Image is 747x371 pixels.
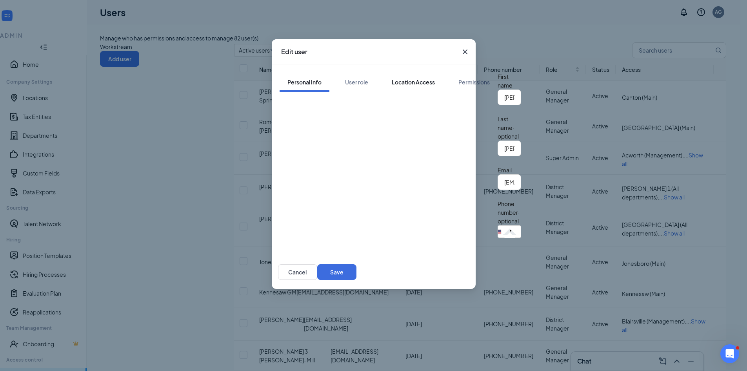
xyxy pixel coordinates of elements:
button: Cancel [278,264,317,280]
span: First name [498,73,513,89]
span: Last name [498,115,513,131]
span: Phone number [498,200,518,216]
div: United States: +1 [498,226,516,238]
span: Email [498,166,512,174]
svg: Cross [460,47,470,57]
button: Save [317,264,356,280]
button: Close [454,39,476,64]
div: User role [345,78,368,86]
div: Personal Info [287,78,322,86]
div: Permissions [458,78,490,86]
iframe: Intercom live chat [720,344,739,363]
div: Location Access [392,78,435,86]
input: (201) 555-0123 [498,225,521,238]
h3: Edit user [281,48,307,56]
